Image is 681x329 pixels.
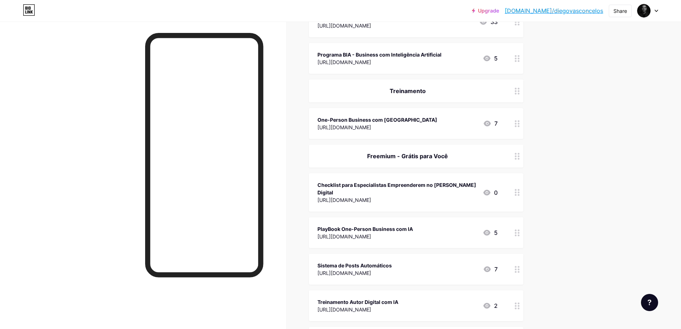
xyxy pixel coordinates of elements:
[317,262,392,269] div: Sistema de Posts Automáticos
[479,18,498,26] div: 33
[317,225,413,233] div: PlayBook One-Person Business com IA
[317,124,437,131] div: [URL][DOMAIN_NAME]
[483,228,498,237] div: 5
[317,181,477,196] div: Checklist para Especialistas Empreenderem no [PERSON_NAME] Digital
[317,116,437,124] div: One-Person Business com [GEOGRAPHIC_DATA]
[317,87,498,95] div: Treinamento
[483,301,498,310] div: 2
[483,54,498,63] div: 5
[505,6,603,15] a: [DOMAIN_NAME]/diegovasconcelos
[317,152,498,160] div: Freemium - Grátis para Você
[317,306,398,313] div: [URL][DOMAIN_NAME]
[483,188,498,197] div: 0
[472,8,499,14] a: Upgrade
[317,269,392,277] div: [URL][DOMAIN_NAME]
[317,196,477,204] div: [URL][DOMAIN_NAME]
[637,4,651,18] img: diegovasconcelos
[613,7,627,15] div: Share
[317,58,441,66] div: [URL][DOMAIN_NAME]
[317,233,413,240] div: [URL][DOMAIN_NAME]
[317,298,398,306] div: Treinamento Autor Digital com IA
[483,265,498,274] div: 7
[483,119,498,128] div: 7
[317,22,389,29] div: [URL][DOMAIN_NAME]
[317,51,441,58] div: Programa BIA - Business com Inteligência Artificial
